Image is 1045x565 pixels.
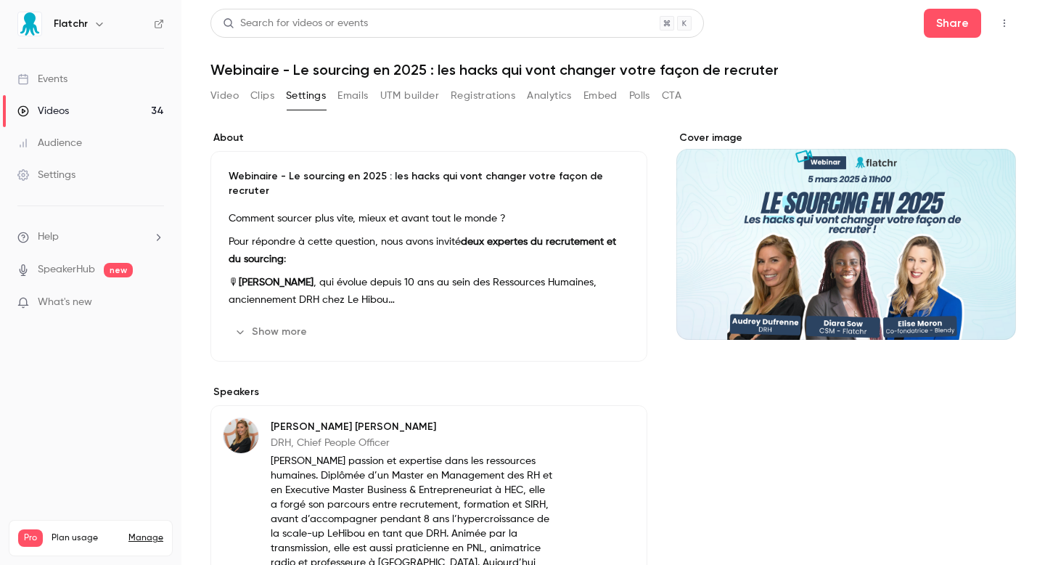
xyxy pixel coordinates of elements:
[271,436,553,450] p: DRH, Chief People Officer
[286,84,326,107] button: Settings
[52,532,120,544] span: Plan usage
[38,295,92,310] span: What's new
[224,418,258,453] img: Audrey Dufrenne
[229,274,629,309] p: 🎙 , qui évolue depuis 10 ans au sein des Ressources Humaines, anciennement DRH chez Le Hibou
[38,262,95,277] a: SpeakerHub
[104,263,133,277] span: new
[924,9,981,38] button: Share
[239,277,313,288] strong: [PERSON_NAME]
[229,320,316,344] button: Show more
[229,210,629,227] p: Comment sourcer plus vite, mieux et avant tout le monde ?
[451,84,515,107] button: Registrations
[38,229,59,245] span: Help
[128,532,163,544] a: Manage
[250,84,274,107] button: Clips
[676,131,1016,145] label: Cover image
[17,104,69,118] div: Videos
[18,12,41,36] img: Flatchr
[662,84,681,107] button: CTA
[17,229,164,245] li: help-dropdown-opener
[210,61,1016,78] h1: Webinaire - Le sourcing en 2025 : les hacks qui vont changer votre façon de recruter
[676,131,1016,340] section: Cover image
[210,84,239,107] button: Video
[147,296,164,309] iframe: Noticeable Trigger
[17,168,75,182] div: Settings
[583,84,618,107] button: Embed
[271,420,553,434] p: [PERSON_NAME] [PERSON_NAME]
[229,169,629,198] p: Webinaire - Le sourcing en 2025 : les hacks qui vont changer votre façon de recruter
[17,136,82,150] div: Audience
[17,72,67,86] div: Events
[223,16,368,31] div: Search for videos or events
[527,84,572,107] button: Analytics
[210,131,647,145] label: About
[337,84,368,107] button: Emails
[18,529,43,547] span: Pro
[380,84,439,107] button: UTM builder
[54,17,88,31] h6: Flatchr
[993,12,1016,35] button: Top Bar Actions
[629,84,650,107] button: Polls
[229,233,629,268] p: Pour répondre à cette question, nous avons invité :
[210,385,647,399] label: Speakers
